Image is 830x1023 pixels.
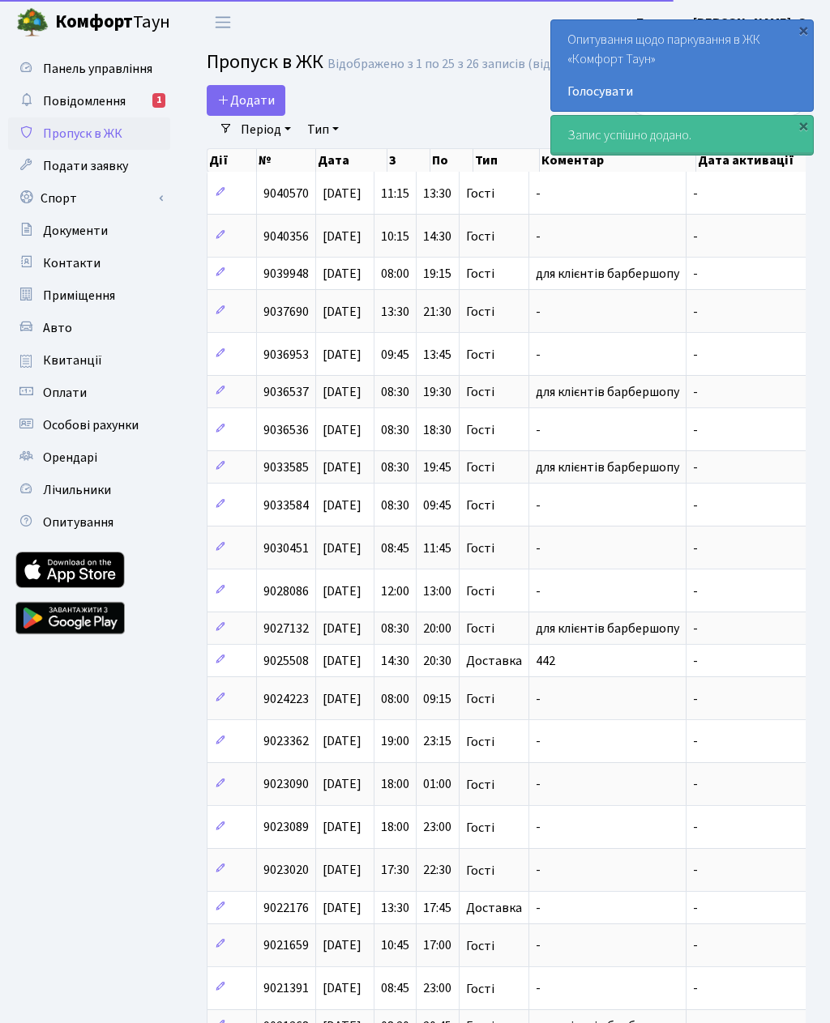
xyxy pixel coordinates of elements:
span: 14:30 [423,228,451,245]
span: 08:30 [381,458,409,476]
span: Приміщення [43,287,115,305]
span: 9036953 [263,346,309,364]
span: [DATE] [323,652,362,670]
span: - [536,228,541,245]
span: - [693,620,698,637]
span: - [536,862,541,880]
span: Гості [466,940,494,953]
a: Повідомлення1 [8,85,170,117]
span: [DATE] [323,497,362,514]
span: 18:00 [381,819,409,837]
span: [DATE] [323,620,362,637]
span: 9021659 [263,937,309,955]
span: 9039948 [263,265,309,283]
span: 10:45 [381,937,409,955]
a: Авто [8,312,170,344]
span: - [536,899,541,917]
span: Гості [466,735,494,748]
span: [DATE] [323,776,362,794]
span: 19:30 [423,383,451,401]
span: Авто [43,319,72,337]
span: 22:30 [423,862,451,880]
button: Переключити навігацію [203,9,243,36]
span: Гості [466,348,494,361]
span: [DATE] [323,819,362,837]
div: 1 [152,93,165,108]
span: - [536,582,541,600]
a: Панель управління [8,53,170,85]
span: 08:30 [381,383,409,401]
th: Коментар [540,149,696,172]
span: 9024223 [263,690,309,708]
span: Оплати [43,384,87,402]
a: Подати заявку [8,150,170,182]
span: - [536,185,541,202]
span: 13:30 [381,899,409,917]
span: - [693,265,698,283]
span: - [693,228,698,245]
span: Гості [466,187,494,200]
span: [DATE] [323,539,362,557]
span: 13:45 [423,346,451,364]
span: Пропуск в ЖК [207,48,323,76]
span: 12:00 [381,582,409,600]
span: - [693,690,698,708]
span: 9023090 [263,776,309,794]
span: [DATE] [323,346,362,364]
span: 23:00 [423,819,451,837]
span: Панель управління [43,60,152,78]
span: [DATE] [323,733,362,751]
span: 20:00 [423,620,451,637]
span: 11:15 [381,185,409,202]
span: 08:45 [381,539,409,557]
span: 9027132 [263,620,309,637]
span: 08:30 [381,497,409,514]
span: - [536,346,541,364]
span: - [693,937,698,955]
span: 9023020 [263,862,309,880]
span: Гості [466,821,494,834]
a: Орендарі [8,441,170,474]
span: - [693,582,698,600]
span: [DATE] [323,228,362,245]
span: - [693,776,698,794]
span: Гості [466,230,494,243]
span: 9040356 [263,228,309,245]
a: Лічильники [8,474,170,506]
span: [DATE] [323,690,362,708]
a: Спорт [8,182,170,215]
a: Приміщення [8,279,170,312]
span: 18:00 [381,776,409,794]
span: [DATE] [323,265,362,283]
span: [DATE] [323,303,362,321]
span: 9033585 [263,458,309,476]
th: Дата [316,149,388,172]
span: Гості [466,542,494,555]
span: - [693,303,698,321]
span: 19:45 [423,458,451,476]
span: Гості [466,386,494,399]
span: 9021391 [263,980,309,998]
span: Гості [466,305,494,318]
span: - [536,819,541,837]
span: 9028086 [263,582,309,600]
span: [DATE] [323,185,362,202]
span: Доставка [466,902,522,914]
span: [DATE] [323,980,362,998]
a: Особові рахунки [8,409,170,441]
span: для клієнтів барбершопу [536,383,679,401]
a: Оплати [8,377,170,409]
span: - [693,185,698,202]
a: Тип [301,116,345,143]
th: № [257,149,316,172]
span: 08:30 [381,421,409,439]
div: Відображено з 1 по 25 з 26 записів (відфільтровано з 25 записів). [327,57,704,72]
span: Додати [217,92,275,109]
a: Пропуск в ЖК [8,117,170,150]
span: - [693,539,698,557]
span: Контакти [43,254,101,272]
a: Контакти [8,247,170,279]
span: Опитування [43,514,113,531]
th: Дії [207,149,257,172]
b: Комфорт [55,9,133,35]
